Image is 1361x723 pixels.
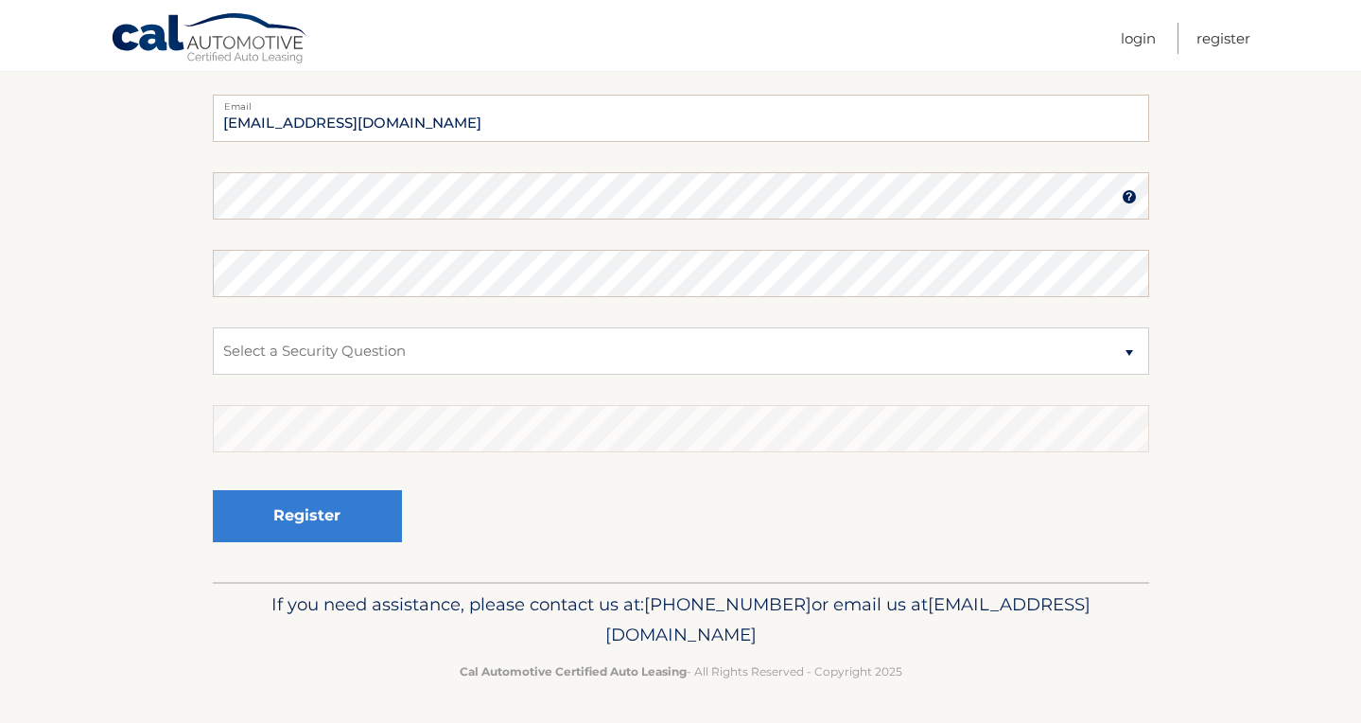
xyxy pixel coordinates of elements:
a: Register [1196,23,1250,54]
p: - All Rights Reserved - Copyright 2025 [225,661,1137,681]
a: Login [1121,23,1156,54]
input: Email [213,95,1149,142]
strong: Cal Automotive Certified Auto Leasing [460,664,687,679]
span: [PHONE_NUMBER] [644,593,811,615]
button: Register [213,490,402,542]
p: If you need assistance, please contact us at: or email us at [225,590,1137,650]
img: tooltip.svg [1122,189,1137,204]
label: Email [213,95,1149,110]
a: Cal Automotive [111,12,309,67]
